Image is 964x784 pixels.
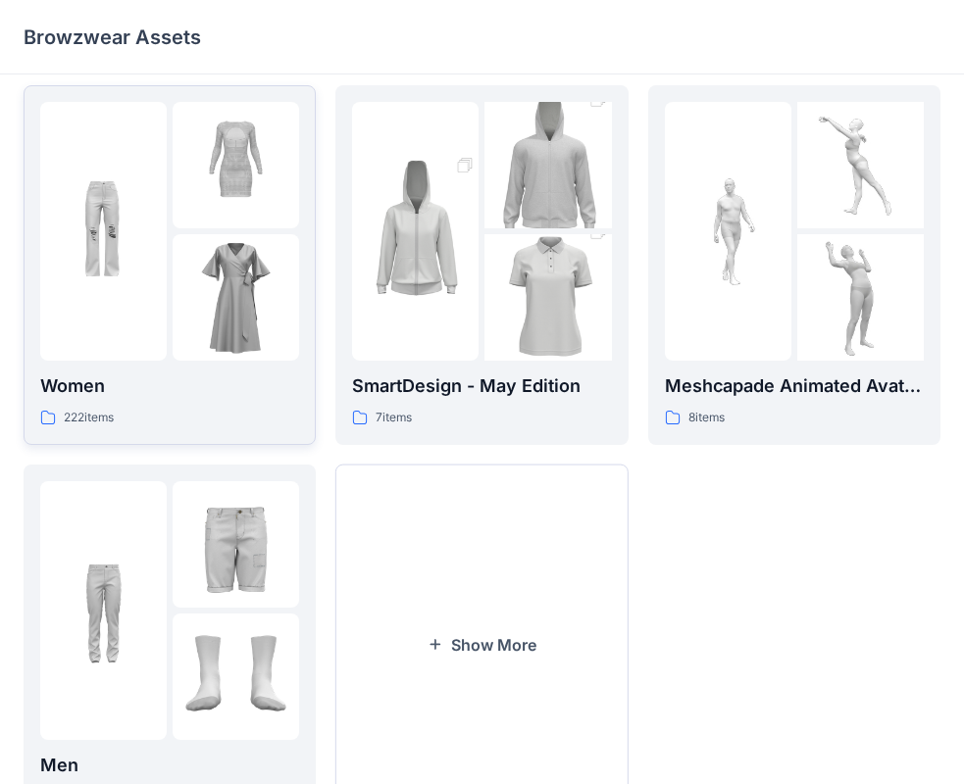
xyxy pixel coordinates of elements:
p: Men [40,752,299,779]
p: 8 items [688,408,725,428]
p: 7 items [376,408,412,428]
a: folder 1folder 2folder 3Meshcapade Animated Avatars8items [648,85,940,445]
p: 222 items [64,408,114,428]
img: folder 3 [173,613,299,740]
img: folder 1 [40,168,167,294]
img: folder 3 [484,203,611,393]
p: SmartDesign - May Edition [352,372,611,400]
p: Meshcapade Animated Avatars [665,372,924,400]
img: folder 3 [173,234,299,361]
img: folder 1 [665,168,791,294]
p: Women [40,372,299,400]
img: folder 2 [173,481,299,608]
img: folder 1 [40,547,167,673]
p: Browzwear Assets [24,24,201,51]
a: folder 1folder 2folder 3Women222items [24,85,316,445]
a: folder 1folder 2folder 3SmartDesign - May Edition7items [335,85,628,445]
img: folder 2 [173,102,299,228]
img: folder 2 [484,71,611,261]
img: folder 3 [797,234,924,361]
img: folder 2 [797,102,924,228]
img: folder 1 [352,136,479,326]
